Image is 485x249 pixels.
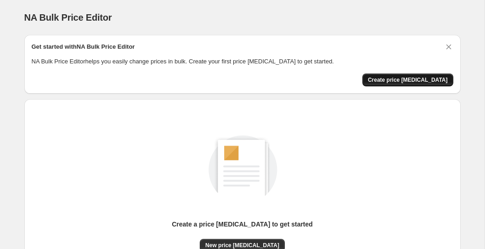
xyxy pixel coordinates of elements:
[368,76,448,84] span: Create price [MEDICAL_DATA]
[205,242,279,249] span: New price [MEDICAL_DATA]
[24,12,112,23] span: NA Bulk Price Editor
[444,42,453,51] button: Dismiss card
[32,42,135,51] h2: Get started with NA Bulk Price Editor
[362,74,453,86] button: Create price change job
[172,220,313,229] p: Create a price [MEDICAL_DATA] to get started
[32,57,453,66] p: NA Bulk Price Editor helps you easily change prices in bulk. Create your first price [MEDICAL_DAT...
